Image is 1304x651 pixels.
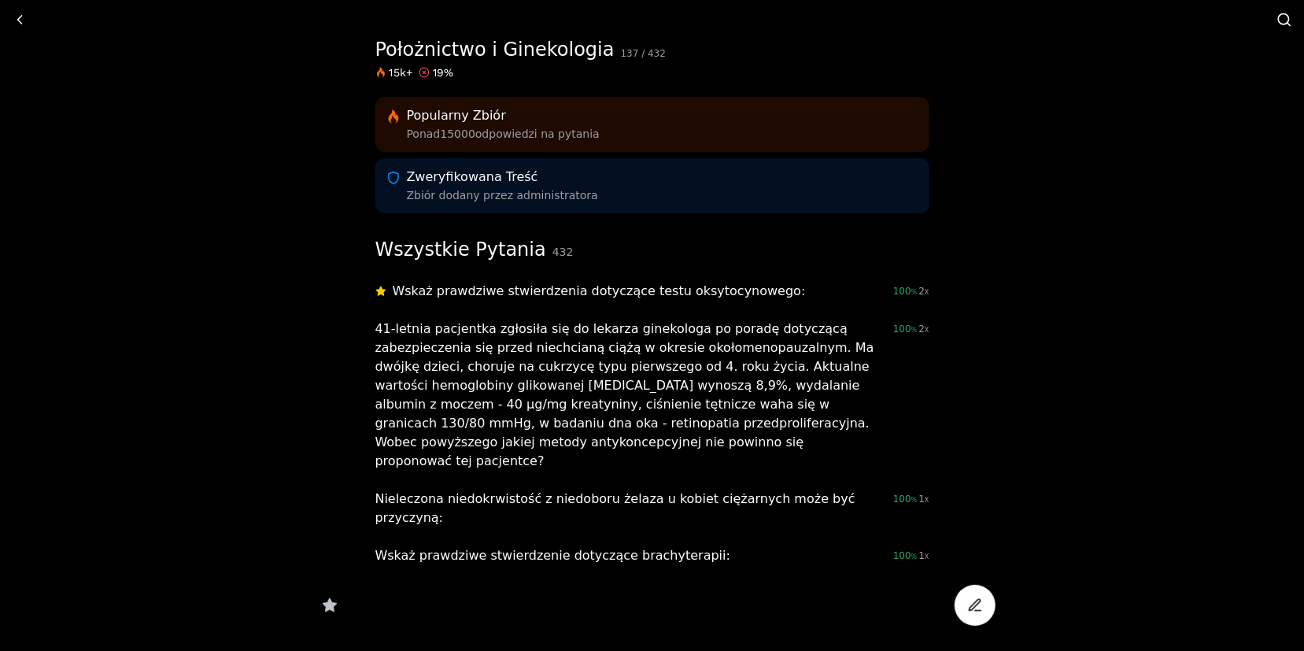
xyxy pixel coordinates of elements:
[375,490,929,527] a: Nieleczona niedokrwistość z niedoboru żelaza u kobiet ciężarnych może być przyczyną:100%
[407,109,600,122] div: Popularny Zbiór
[407,171,598,183] div: Zweryfikowana Treść
[419,67,454,78] div: 19 %
[375,33,615,67] div: Położnictwo i Ginekologia
[552,246,574,258] span: 432
[407,128,600,139] div: Ponad 15000 odpowiedzi na pytania
[621,46,666,63] div: 137 / 432
[390,67,413,78] div: 15k+
[893,286,918,297] span: 100
[893,286,929,297] div: 100%
[375,282,929,301] a: Wskaż prawdziwe stwierdzenia dotyczące testu oksytocynowego:100%
[375,320,929,471] a: 41-letnia pacjentka zgłosiła się do lekarza ginekologa po poradę dotyczącą zabezpieczenia się prz...
[893,550,929,561] div: 100%
[893,494,918,505] span: 100
[918,550,929,561] div: 1
[375,546,881,565] div: Wskaż prawdziwe stwierdzenie dotyczące brachyterapii:
[375,546,929,565] a: Wskaż prawdziwe stwierdzenie dotyczące brachyterapii:100%
[375,239,574,263] div: Wszystkie Pytania
[893,494,929,505] div: 100%
[893,550,918,561] span: 100
[893,324,929,335] div: 100%
[393,282,881,301] div: Wskaż prawdziwe stwierdzenia dotyczące testu oksytocynowego:
[375,320,881,471] div: 41-letnia pacjentka zgłosiła się do lekarza ginekologa po poradę dotyczącą zabezpieczenia się prz...
[918,494,929,505] div: 1
[375,490,881,527] div: Nieleczona niedokrwistość z niedoboru żelaza u kobiet ciężarnych może być przyczyną:
[407,190,598,201] div: Zbiór dodany przez administratora
[893,324,918,335] span: 100
[918,286,929,297] div: 2
[918,324,929,335] div: 2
